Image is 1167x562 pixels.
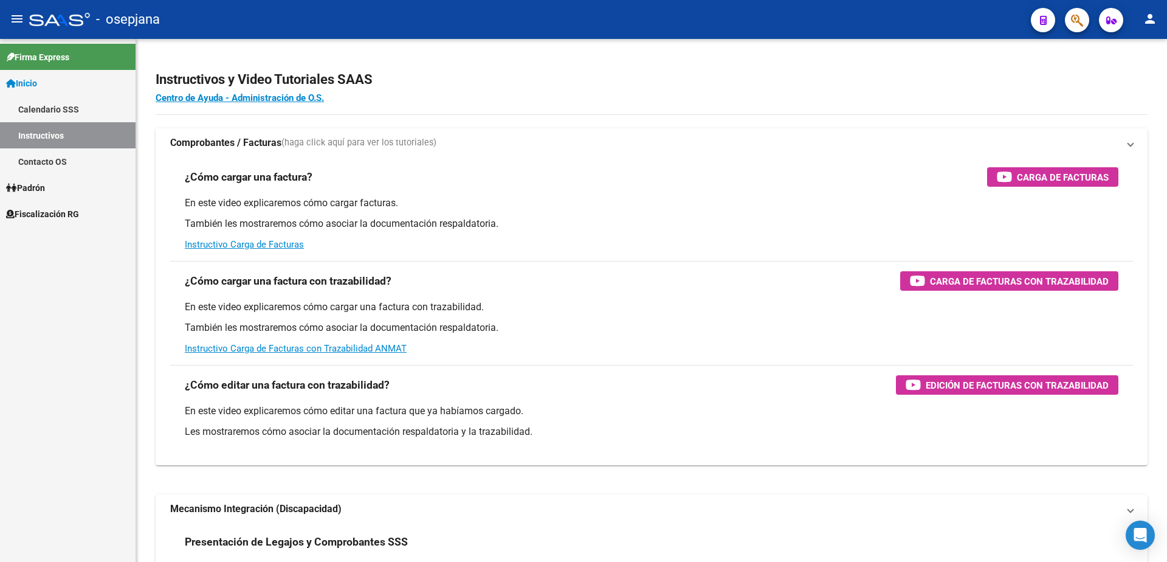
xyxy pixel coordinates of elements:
[1126,521,1155,550] div: Open Intercom Messenger
[170,502,342,516] strong: Mecanismo Integración (Discapacidad)
[185,425,1118,439] p: Les mostraremos cómo asociar la documentación respaldatoria y la trazabilidad.
[185,343,407,354] a: Instructivo Carga de Facturas con Trazabilidad ANMAT
[170,136,281,150] strong: Comprobantes / Facturas
[6,181,45,195] span: Padrón
[185,196,1118,210] p: En este video explicaremos cómo cargar facturas.
[96,6,160,33] span: - osepjana
[156,128,1148,158] mat-expansion-panel-header: Comprobantes / Facturas(haga click aquí para ver los tutoriales)
[185,272,391,290] h3: ¿Cómo cargar una factura con trazabilidad?
[156,68,1148,91] h2: Instructivos y Video Tutoriales SAAS
[185,321,1118,335] p: También les mostraremos cómo asociar la documentación respaldatoria.
[896,375,1118,395] button: Edición de Facturas con Trazabilidad
[156,494,1148,524] mat-expansion-panel-header: Mecanismo Integración (Discapacidad)
[926,378,1109,393] span: Edición de Facturas con Trazabilidad
[185,404,1118,418] p: En este video explicaremos cómo editar una factura que ya habíamos cargado.
[185,533,408,550] h3: Presentación de Legajos y Comprobantes SSS
[10,12,24,26] mat-icon: menu
[185,300,1118,314] p: En este video explicaremos cómo cargar una factura con trazabilidad.
[185,168,312,186] h3: ¿Cómo cargar una factura?
[156,92,324,103] a: Centro de Ayuda - Administración de O.S.
[1017,170,1109,185] span: Carga de Facturas
[6,50,69,64] span: Firma Express
[1143,12,1157,26] mat-icon: person
[6,77,37,90] span: Inicio
[185,239,304,250] a: Instructivo Carga de Facturas
[185,376,390,394] h3: ¿Cómo editar una factura con trazabilidad?
[281,136,436,150] span: (haga click aquí para ver los tutoriales)
[900,271,1118,291] button: Carga de Facturas con Trazabilidad
[930,274,1109,289] span: Carga de Facturas con Trazabilidad
[987,167,1118,187] button: Carga de Facturas
[185,217,1118,231] p: También les mostraremos cómo asociar la documentación respaldatoria.
[156,158,1148,465] div: Comprobantes / Facturas(haga click aquí para ver los tutoriales)
[6,207,79,221] span: Fiscalización RG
